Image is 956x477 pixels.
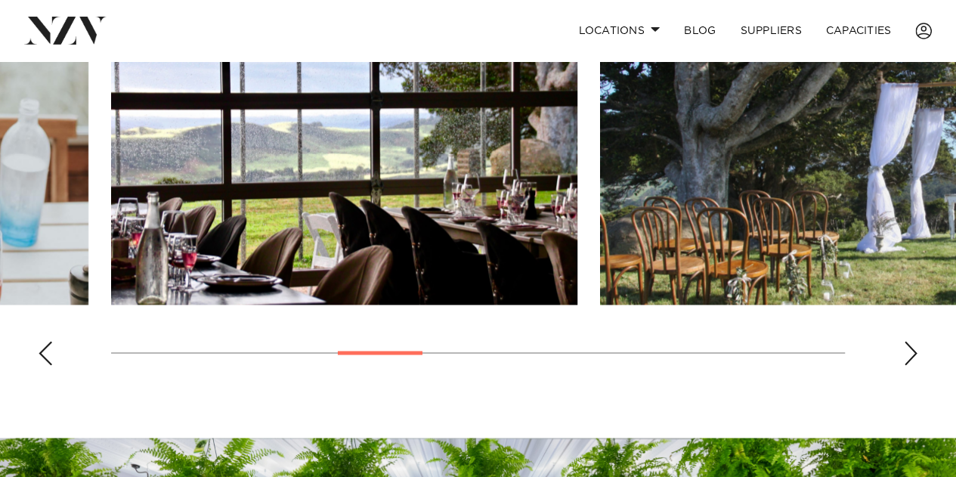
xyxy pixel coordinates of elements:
[566,14,672,47] a: Locations
[24,17,107,44] img: nzv-logo.png
[672,14,728,47] a: BLOG
[728,14,813,47] a: SUPPLIERS
[814,14,904,47] a: Capacities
